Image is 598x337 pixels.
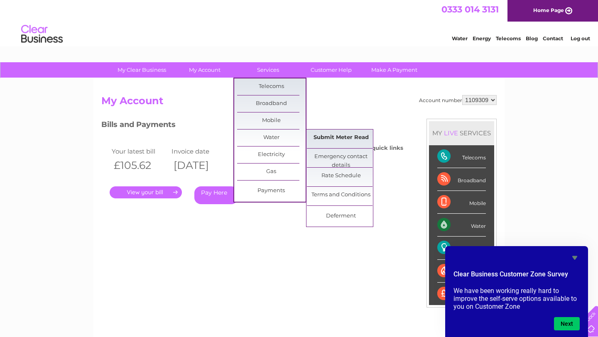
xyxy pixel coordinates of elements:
a: Customer Help [297,62,365,78]
button: Next question [554,317,580,330]
div: Account number [419,95,497,105]
a: My Account [171,62,239,78]
a: Rate Schedule [307,168,375,184]
a: Submit Meter Read [307,129,375,146]
a: Telecoms [237,78,306,95]
div: Payments [437,283,486,305]
a: Deferment [307,208,375,225]
a: Gas [237,164,306,180]
a: Blog [526,35,538,42]
div: Telecoms [437,145,486,168]
div: Gas [437,260,486,283]
div: Broadband [437,168,486,191]
div: Mobile [437,191,486,214]
th: [DATE] [169,157,229,174]
a: 0333 014 3131 [441,4,499,15]
a: Make A Payment [360,62,429,78]
img: logo.png [21,22,63,47]
h2: Clear Business Customer Zone Survey [453,269,580,283]
a: Emergency contact details [307,149,375,165]
h3: Bills and Payments [101,119,403,133]
div: Clear Business Customer Zone Survey [453,253,580,330]
div: Clear Business is a trading name of Verastar Limited (registered in [GEOGRAPHIC_DATA] No. 3667643... [103,5,496,40]
a: My Clear Business [108,62,176,78]
th: £105.62 [110,157,169,174]
a: Broadband [237,95,306,112]
td: Your latest bill [110,146,169,157]
a: Pay Here [194,186,238,204]
a: Water [452,35,468,42]
a: . [110,186,182,198]
p: We have been working really hard to improve the self-serve options available to you on Customer Zone [453,287,580,310]
a: Mobile [237,112,306,129]
a: Log out [571,35,590,42]
a: Telecoms [496,35,521,42]
a: Electricity [237,147,306,163]
button: Hide survey [570,253,580,263]
td: Invoice date [169,146,229,157]
a: Terms and Conditions [307,187,375,203]
div: Electricity [437,237,486,259]
a: Services [234,62,302,78]
a: Contact [543,35,563,42]
h2: My Account [101,95,497,111]
a: Payments [237,183,306,199]
div: MY SERVICES [429,121,494,145]
a: Energy [473,35,491,42]
div: Water [437,214,486,237]
a: Water [237,129,306,146]
div: LIVE [442,129,460,137]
